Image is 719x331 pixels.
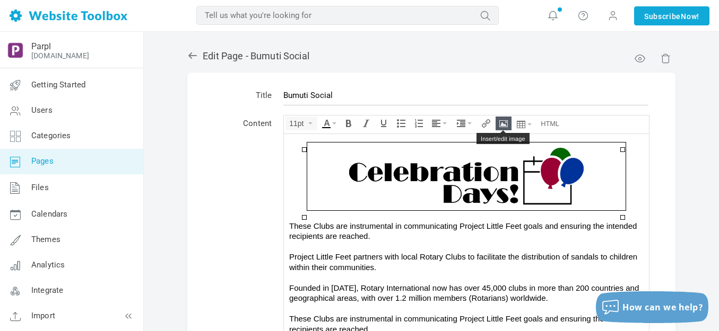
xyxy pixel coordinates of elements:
[285,117,317,130] div: Font Sizes
[622,301,703,313] span: How can we help?
[428,117,452,130] div: Align
[187,50,675,62] h2: Edit Page - Bumuti Social
[478,117,494,130] div: Insert/edit link
[31,131,71,140] span: Categories
[477,133,530,144] div: Insert/edit image
[358,117,374,130] div: Italic
[31,209,67,219] span: Calendars
[341,117,357,130] div: Bold
[634,6,709,25] a: SubscribeNow!
[537,117,563,130] div: Source code
[393,117,409,130] div: Bullet list
[496,117,512,130] div: Insert/edit image
[31,80,85,90] span: Getting Started
[31,311,55,320] span: Import
[31,156,54,166] span: Pages
[31,183,49,192] span: Files
[31,260,65,270] span: Analytics
[681,11,699,22] span: Now!
[31,105,53,115] span: Users
[209,83,278,111] td: Title
[376,117,392,130] div: Underline
[596,291,708,323] button: How can we help?
[411,117,427,130] div: Numbered list
[319,117,339,130] div: Text color
[31,235,60,244] span: Themes
[7,42,24,59] img: output-onlinepngtools%20-%202025-05-26T183955.010.png
[513,117,535,132] div: Table
[196,6,499,25] input: Tell us what you're looking for
[63,231,302,261] img: 286758%2F9505228%2FSlide2.png
[31,51,89,60] a: [DOMAIN_NAME]
[453,117,477,130] div: Indent
[31,285,63,295] span: Integrate
[31,41,51,51] a: Parpl
[289,119,306,128] span: 11pt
